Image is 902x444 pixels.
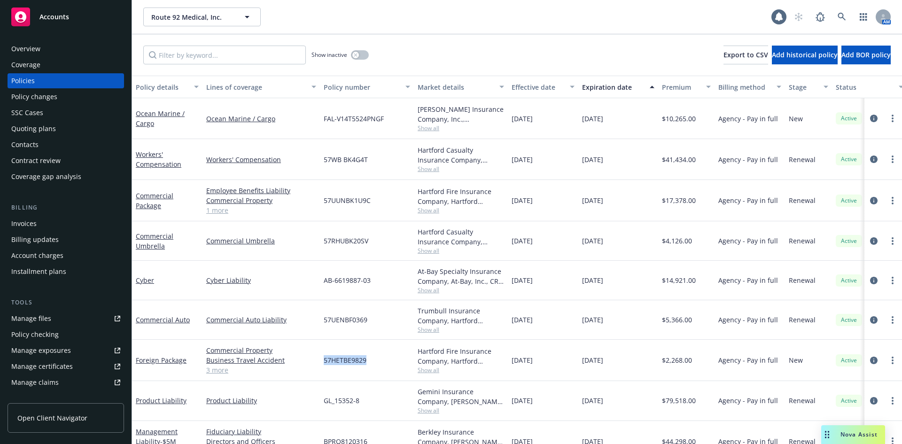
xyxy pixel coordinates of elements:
[789,82,818,92] div: Stage
[311,51,347,59] span: Show inactive
[512,396,533,405] span: [DATE]
[11,327,59,342] div: Policy checking
[662,195,696,205] span: $17,378.00
[662,396,696,405] span: $79,518.00
[324,355,366,365] span: 57HETBE9829
[821,425,833,444] div: Drag to move
[11,153,61,168] div: Contract review
[206,396,316,405] a: Product Liability
[840,397,858,405] span: Active
[512,355,533,365] span: [DATE]
[789,236,816,246] span: Renewal
[512,315,533,325] span: [DATE]
[841,50,891,59] span: Add BOR policy
[868,395,879,406] a: circleInformation
[840,316,858,324] span: Active
[202,76,320,98] button: Lines of coverage
[887,113,898,124] a: more
[789,355,803,365] span: New
[11,264,66,279] div: Installment plans
[324,396,359,405] span: GL_15352-8
[418,366,504,374] span: Show all
[8,311,124,326] a: Manage files
[868,154,879,165] a: circleInformation
[136,82,188,92] div: Policy details
[840,430,878,438] span: Nova Assist
[868,113,879,124] a: circleInformation
[11,248,63,263] div: Account charges
[39,13,69,21] span: Accounts
[324,236,368,246] span: 57RHUBK20SV
[8,121,124,136] a: Quoting plans
[206,355,316,365] a: Business Travel Accident
[662,155,696,164] span: $41,434.00
[136,191,173,210] a: Commercial Package
[789,396,816,405] span: Renewal
[136,150,181,169] a: Workers' Compensation
[8,41,124,56] a: Overview
[324,155,368,164] span: 57WB BK4G4T
[887,314,898,326] a: more
[418,326,504,334] span: Show all
[418,206,504,214] span: Show all
[418,346,504,366] div: Hartford Fire Insurance Company, Hartford Insurance Group
[868,275,879,286] a: circleInformation
[132,76,202,98] button: Policy details
[136,396,187,405] a: Product Liability
[582,114,603,124] span: [DATE]
[662,275,696,285] span: $14,921.00
[8,298,124,307] div: Tools
[718,114,778,124] span: Agency - Pay in full
[8,216,124,231] a: Invoices
[868,355,879,366] a: circleInformation
[418,82,494,92] div: Market details
[582,355,603,365] span: [DATE]
[723,50,768,59] span: Export to CSV
[582,275,603,285] span: [DATE]
[789,155,816,164] span: Renewal
[136,276,154,285] a: Cyber
[206,195,316,205] a: Commercial Property
[8,232,124,247] a: Billing updates
[662,236,692,246] span: $4,126.00
[136,356,187,365] a: Foreign Package
[418,124,504,132] span: Show all
[582,236,603,246] span: [DATE]
[11,375,59,390] div: Manage claims
[582,396,603,405] span: [DATE]
[206,114,316,124] a: Ocean Marine / Cargo
[320,76,414,98] button: Policy number
[418,247,504,255] span: Show all
[324,82,400,92] div: Policy number
[418,387,504,406] div: Gemini Insurance Company, [PERSON_NAME] Corporation
[8,375,124,390] a: Manage claims
[772,50,838,59] span: Add historical policy
[582,195,603,205] span: [DATE]
[8,4,124,30] a: Accounts
[206,315,316,325] a: Commercial Auto Liability
[8,248,124,263] a: Account charges
[151,12,233,22] span: Route 92 Medical, Inc.
[662,82,700,92] div: Premium
[582,82,644,92] div: Expiration date
[840,196,858,205] span: Active
[324,114,384,124] span: FAL-V14T5524PNGF
[718,355,778,365] span: Agency - Pay in full
[789,195,816,205] span: Renewal
[715,76,785,98] button: Billing method
[418,187,504,206] div: Hartford Fire Insurance Company, Hartford Insurance Group
[11,105,43,120] div: SSC Cases
[887,395,898,406] a: more
[508,76,578,98] button: Effective date
[11,169,81,184] div: Coverage gap analysis
[17,413,87,423] span: Open Client Navigator
[854,8,873,26] a: Switch app
[789,8,808,26] a: Start snowing
[840,237,858,245] span: Active
[206,345,316,355] a: Commercial Property
[324,195,371,205] span: 57UUNBK1U9C
[11,232,59,247] div: Billing updates
[578,76,658,98] button: Expiration date
[789,275,816,285] span: Renewal
[8,73,124,88] a: Policies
